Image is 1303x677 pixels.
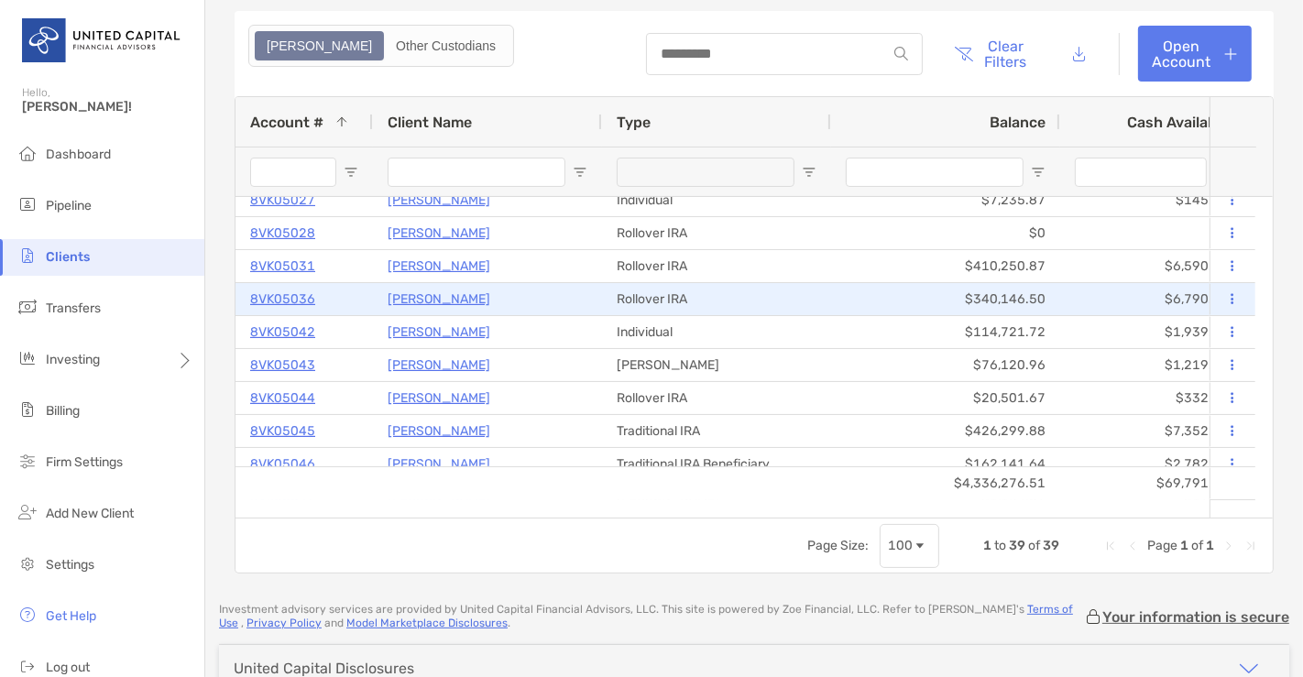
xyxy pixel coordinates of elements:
div: Traditional IRA [602,415,831,447]
a: [PERSON_NAME] [388,321,490,344]
div: First Page [1103,539,1118,553]
span: of [1191,538,1203,553]
div: Other Custodians [386,33,506,59]
span: Client Name [388,114,472,131]
a: 8VK05028 [250,222,315,245]
div: Page Size: [807,538,869,553]
span: Billing [46,403,80,419]
div: Rollover IRA [602,382,831,414]
a: 8VK05042 [250,321,315,344]
div: $340,146.50 [831,283,1060,315]
span: Cash Available [1127,114,1229,131]
span: Pipeline [46,198,92,213]
span: Balance [990,114,1046,131]
div: Page Size [880,524,939,568]
input: Account # Filter Input [250,158,336,187]
a: 8VK05036 [250,288,315,311]
img: United Capital Logo [22,7,182,73]
a: [PERSON_NAME] [388,387,490,409]
a: Model Marketplace Disclosures [346,617,508,629]
a: [PERSON_NAME] [388,288,490,311]
div: $76,120.96 [831,349,1060,381]
div: $20,501.67 [831,382,1060,414]
a: 8VK05044 [250,387,315,409]
a: [PERSON_NAME] [388,354,490,377]
a: Open Account [1138,26,1252,82]
span: Investing [46,352,100,367]
span: [PERSON_NAME]! [22,99,193,115]
a: [PERSON_NAME] [388,255,490,278]
div: Traditional IRA Beneficiary [602,448,831,480]
span: Log out [46,660,90,675]
div: $0 [831,217,1060,249]
span: 39 [1043,538,1059,553]
a: 8VK05045 [250,420,315,442]
span: 1 [983,538,991,553]
span: Settings [46,557,94,573]
div: Individual [602,184,831,216]
div: $4,336,276.51 [831,467,1060,499]
button: Open Filter Menu [344,165,358,180]
div: United Capital Disclosures [234,660,414,677]
div: $426,299.88 [831,415,1060,447]
a: [PERSON_NAME] [388,420,490,442]
a: [PERSON_NAME] [388,189,490,212]
input: Balance Filter Input [846,158,1024,187]
span: Type [617,114,651,131]
span: Dashboard [46,147,111,162]
div: 100 [888,538,913,553]
span: 39 [1009,538,1025,553]
p: Your information is secure [1102,608,1289,626]
div: $7,235.87 [831,184,1060,216]
p: Investment advisory services are provided by United Capital Financial Advisors, LLC . This site i... [219,603,1084,630]
input: Cash Available Filter Input [1075,158,1207,187]
div: $7,352.69 [1060,415,1243,447]
div: $410,250.87 [831,250,1060,282]
span: Page [1147,538,1177,553]
div: $6,790.02 [1060,283,1243,315]
span: of [1028,538,1040,553]
img: pipeline icon [16,193,38,215]
span: Transfers [46,300,101,316]
span: Clients [46,249,90,265]
div: $2,782.63 [1060,448,1243,480]
div: $0 [1060,217,1243,249]
a: Terms of Use [219,603,1073,629]
div: $162,141.64 [831,448,1060,480]
p: 8VK05031 [250,255,315,278]
img: add_new_client icon [16,501,38,523]
div: Rollover IRA [602,283,831,315]
p: 8VK05027 [250,189,315,212]
div: Last Page [1243,539,1258,553]
input: Client Name Filter Input [388,158,565,187]
span: 1 [1180,538,1188,553]
span: to [994,538,1006,553]
a: 8VK05046 [250,453,315,475]
div: [PERSON_NAME] [602,349,831,381]
img: logout icon [16,655,38,677]
img: dashboard icon [16,142,38,164]
div: Rollover IRA [602,217,831,249]
img: firm-settings icon [16,450,38,472]
span: 1 [1206,538,1214,553]
img: clients icon [16,245,38,267]
button: Clear Filters [941,26,1041,82]
div: Rollover IRA [602,250,831,282]
div: $114,721.72 [831,316,1060,348]
div: $69,791.27 [1060,467,1243,499]
img: input icon [894,47,908,60]
div: Zoe [257,33,382,59]
span: Get Help [46,608,96,624]
div: segmented control [248,25,514,67]
button: Open Filter Menu [573,165,587,180]
a: [PERSON_NAME] [388,222,490,245]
